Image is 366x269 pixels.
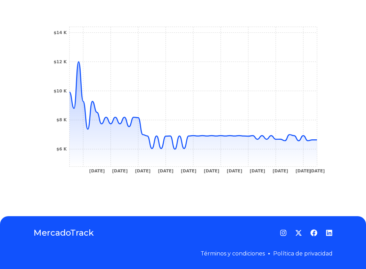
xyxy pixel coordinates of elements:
[112,169,128,173] tspan: [DATE]
[158,169,173,173] tspan: [DATE]
[201,250,265,257] a: Términos y condiciones
[54,89,67,93] tspan: $10 K
[89,169,105,173] tspan: [DATE]
[280,229,287,236] a: Instagram
[309,169,325,173] tspan: [DATE]
[204,169,219,173] tspan: [DATE]
[181,169,196,173] tspan: [DATE]
[227,169,242,173] tspan: [DATE]
[295,169,311,173] tspan: [DATE]
[273,169,288,173] tspan: [DATE]
[326,229,333,236] a: LinkedIn
[250,169,265,173] tspan: [DATE]
[295,229,302,236] a: Twitter
[310,229,317,236] a: Facebook
[56,117,67,122] tspan: $8 K
[56,147,67,152] tspan: $6 K
[135,169,151,173] tspan: [DATE]
[273,250,333,257] a: Política de privacidad
[54,30,67,35] tspan: $14 K
[33,227,94,238] a: MercadoTrack
[54,59,67,64] tspan: $12 K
